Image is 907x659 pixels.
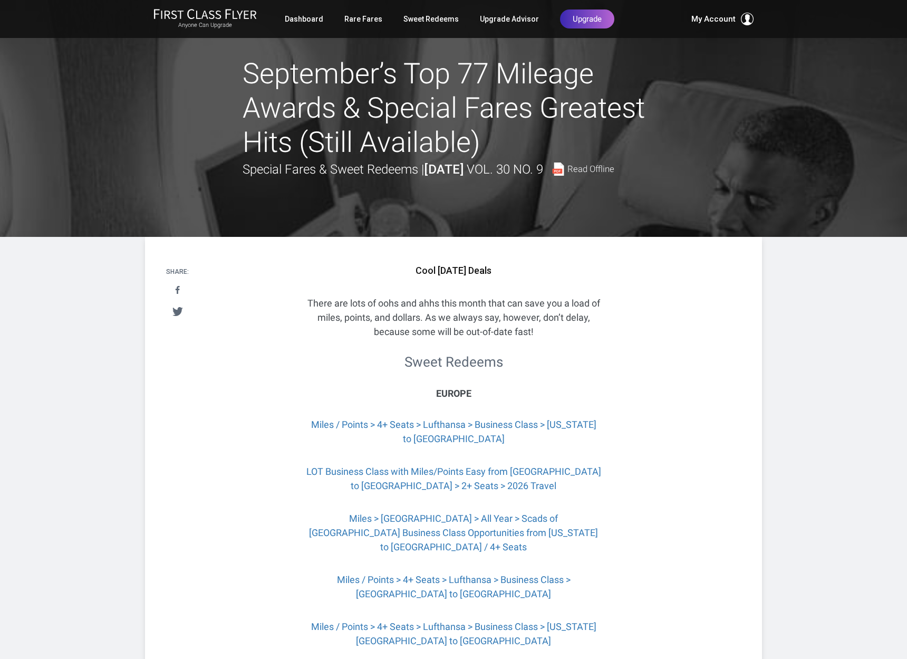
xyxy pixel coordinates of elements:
[337,574,571,599] a: Miles / Points > 4+ Seats > Lufthansa > Business Class > [GEOGRAPHIC_DATA] to [GEOGRAPHIC_DATA]
[311,419,596,444] a: Miles / Points > 4+ Seats > Lufthansa > Business Class > [US_STATE] to [GEOGRAPHIC_DATA]
[306,466,601,491] a: LOT Business Class with Miles/Points Easy from [GEOGRAPHIC_DATA] to [GEOGRAPHIC_DATA] > 2+ Seats ...
[403,9,459,28] a: Sweet Redeems
[467,162,543,177] span: Vol. 30 No. 9
[285,9,323,28] a: Dashboard
[560,9,614,28] a: Upgrade
[167,302,188,321] a: Tweet
[567,165,614,174] span: Read Offline
[243,159,614,179] div: Special Fares & Sweet Redeems |
[416,265,491,276] b: Cool [DATE] Deals
[691,13,754,25] button: My Account
[691,13,736,25] span: My Account
[306,296,601,339] p: There are lots of oohs and ahhs this month that can save you a load of miles, points, and dollars...
[344,9,382,28] a: Rare Fares
[306,355,601,370] h2: Sweet Redeems
[243,57,664,159] h1: September’s Top 77 Mileage Awards & Special Fares Greatest Hits (Still Available)
[552,163,565,176] img: pdf-file.svg
[311,621,596,646] a: Miles / Points > 4+ Seats > Lufthansa > Business Class > [US_STATE][GEOGRAPHIC_DATA] to [GEOGRAPH...
[306,388,601,399] h3: Europe
[153,8,257,20] img: First Class Flyer
[424,162,464,177] strong: [DATE]
[167,281,188,300] a: Share
[153,22,257,29] small: Anyone Can Upgrade
[153,8,257,30] a: First Class FlyerAnyone Can Upgrade
[309,513,598,552] a: Miles > [GEOGRAPHIC_DATA] > All Year > Scads of [GEOGRAPHIC_DATA] Business Class Opportunities fr...
[480,9,539,28] a: Upgrade Advisor
[166,269,189,275] h4: Share:
[552,163,614,176] a: Read Offline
